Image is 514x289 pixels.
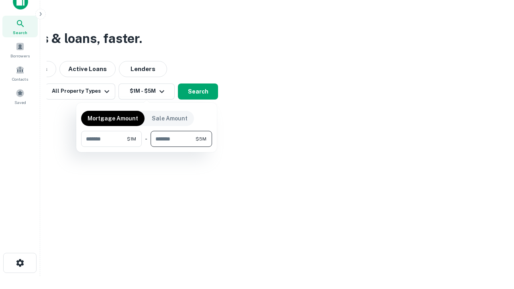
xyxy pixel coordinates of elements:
[196,135,206,142] span: $5M
[152,114,188,123] p: Sale Amount
[145,131,147,147] div: -
[474,225,514,263] iframe: Chat Widget
[88,114,138,123] p: Mortgage Amount
[127,135,136,142] span: $1M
